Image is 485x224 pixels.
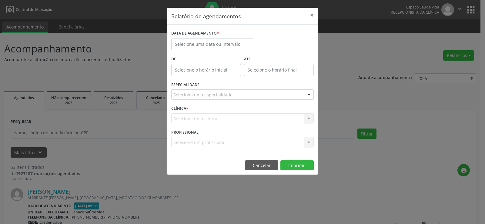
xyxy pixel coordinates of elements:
[171,128,199,137] label: PROFISSIONAL
[171,38,253,50] input: Selecione uma data ou intervalo
[173,92,232,98] span: Seleciona uma especialidade
[171,104,188,113] label: CLÍNICA
[244,64,314,76] input: Selecione o horário final
[280,160,314,171] button: Imprimir
[245,160,278,171] button: Cancelar
[171,55,241,64] label: De
[306,8,318,23] button: Close
[171,12,241,20] h5: Relatório de agendamentos
[171,29,219,38] label: DATA DE AGENDAMENTO
[244,55,314,64] label: ATÉ
[171,64,241,76] input: Selecione o horário inicial
[171,80,199,90] label: ESPECIALIDADE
